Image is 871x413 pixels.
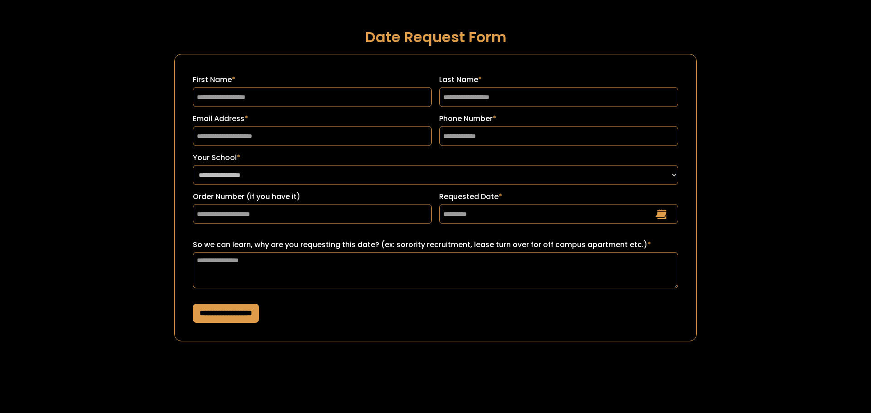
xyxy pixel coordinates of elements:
[193,113,432,124] label: Email Address
[193,152,678,163] label: Your School
[193,191,432,202] label: Order Number (if you have it)
[439,191,678,202] label: Requested Date
[439,74,678,85] label: Last Name
[174,29,697,45] h1: Date Request Form
[174,54,697,341] form: Request a Date Form
[193,74,432,85] label: First Name
[193,239,678,250] label: So we can learn, why are you requesting this date? (ex: sorority recruitment, lease turn over for...
[439,113,678,124] label: Phone Number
